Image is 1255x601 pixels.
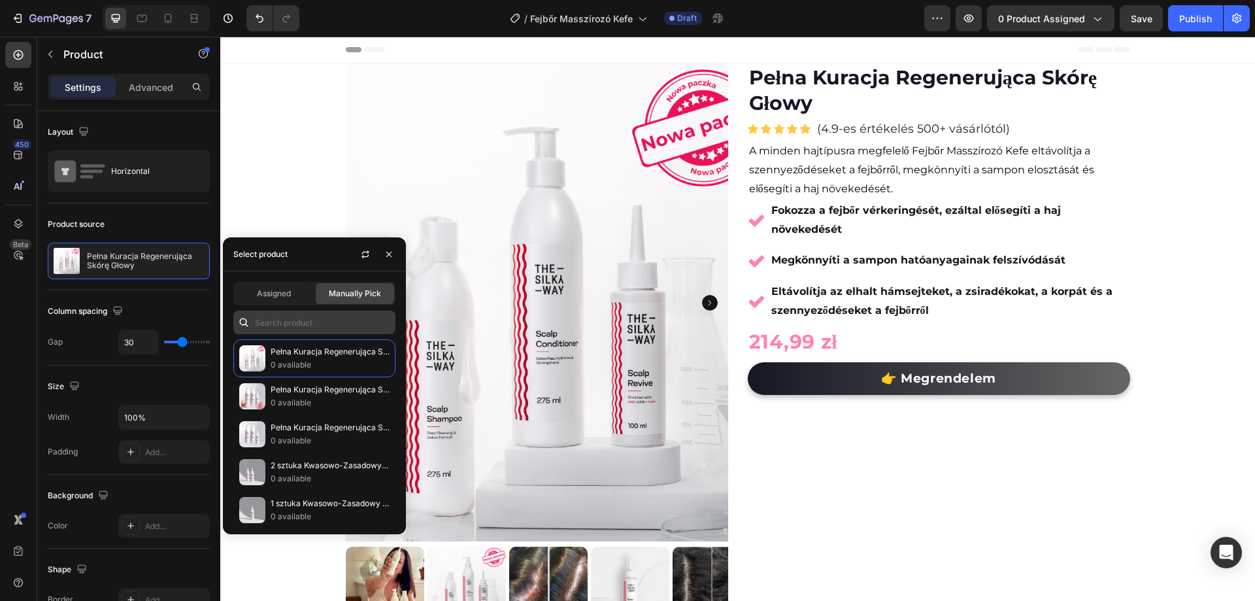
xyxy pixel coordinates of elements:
[1131,13,1152,24] span: Save
[65,80,101,94] p: Settings
[54,248,80,274] img: product feature img
[233,311,395,334] input: Search in Settings & Advanced
[527,326,910,358] button: 👉 Megrendelem
[63,46,175,62] p: Product
[119,330,158,354] input: Auto
[661,332,776,352] div: 👉 Megrendelem
[482,258,497,274] button: Carousel Next Arrow
[271,358,390,371] p: 0 available
[233,249,288,260] div: Select product
[220,37,1255,601] iframe: Design area
[524,12,527,26] span: /
[119,405,209,429] input: Auto
[987,5,1114,31] button: 0 product assigned
[271,472,390,485] p: 0 available
[239,497,265,523] img: collections
[329,288,381,300] span: Manually Pick
[271,396,390,409] p: 0 available
[597,82,790,103] p: (4.9-es értékelés 500+ vásárlótól)
[12,139,31,150] div: 450
[551,167,841,199] strong: Fokozza a fejbőr vérkeringését, ezáltal elősegíti a haj növekedését
[1168,5,1223,31] button: Publish
[86,10,92,26] p: 7
[145,447,207,458] div: Add...
[145,521,207,532] div: Add...
[48,561,90,579] div: Shape
[271,345,390,358] p: Pełna Kuracja Regenerująca Skórę Głowy
[246,5,299,31] div: Undo/Redo
[998,12,1085,26] span: 0 product assigned
[48,446,78,458] div: Padding
[111,156,191,186] div: Horizontal
[129,80,173,94] p: Advanced
[271,434,390,447] p: 0 available
[271,421,390,434] p: Pełna Kuracja Regenerująca Skórę Głowy
[239,459,265,485] img: collections
[527,290,910,320] div: 214,99 zł
[677,12,697,24] span: Draft
[239,421,265,447] img: collections
[48,124,92,141] div: Layout
[48,487,111,505] div: Background
[257,288,291,300] span: Assigned
[271,459,390,472] p: 2 sztuka Kwasowo-Zasadowy Oczyszczacz Skóry Głowy
[48,378,82,396] div: Size
[1120,5,1163,31] button: Save
[239,383,265,409] img: collections
[48,520,68,532] div: Color
[271,510,390,523] p: 0 available
[10,239,31,250] div: Beta
[271,497,390,510] p: 1 sztuka Kwasowo-Zasadowy Oczyszczacz Skóry Głowy
[551,217,845,230] strong: Megkönnyíti a sampon hatóanyagainak felszívódását
[1179,12,1212,26] div: Publish
[1211,537,1242,568] div: Open Intercom Messenger
[527,27,910,80] h2: Pełna Kuracja Regenerująca Skórę Głowy
[551,249,892,280] strong: Eltávolítja az elhalt hámsejteket, a zsiradékokat, a korpát és a szennyeződéseket a fejbőrről
[5,5,97,31] button: 7
[48,336,63,348] div: Gap
[529,108,874,158] span: A minden hajtípusra megfelelő Fejbőr Masszírozó Kefe eltávolítja a szennyeződéseket a fejbőrről, ...
[530,12,633,26] span: Fejbőr Masszírozó Kefe
[87,252,204,270] p: Pełna Kuracja Regenerująca Skórę Głowy
[48,218,105,230] div: Product source
[48,303,125,320] div: Column spacing
[271,383,390,396] p: Pełna Kuracja Regenerująca Skórę Głowy Extra
[239,345,265,371] img: collections
[48,411,69,423] div: Width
